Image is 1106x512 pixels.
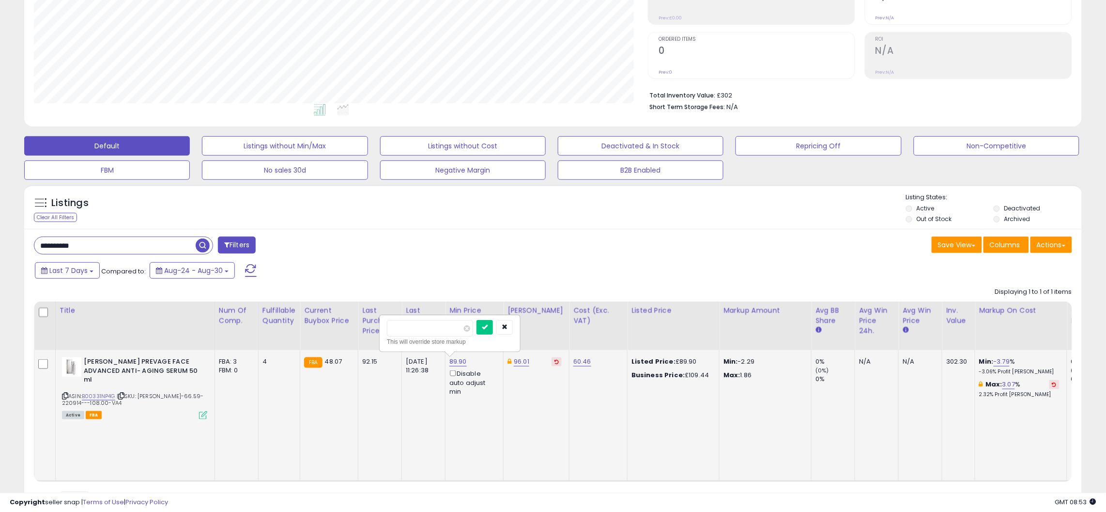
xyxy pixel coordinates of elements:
button: FBM [24,160,190,180]
div: N/A [903,357,935,366]
button: Aug-24 - Aug-30 [150,262,235,279]
div: Current Buybox Price [304,305,354,326]
div: % [979,357,1060,375]
label: Archived [1004,215,1030,223]
div: Last Purchase Date (GMT) [406,305,441,346]
div: [DATE] 11:26:38 [406,357,438,375]
div: [PERSON_NAME] [507,305,565,316]
b: [PERSON_NAME] PREVAGE FACE ADVANCED ANTI- AGING SERUM 50 ml [84,357,201,387]
span: Aug-24 - Aug-30 [164,266,223,275]
h2: 0 [659,45,855,58]
div: Num of Comp. [219,305,254,326]
small: Avg Win Price. [903,326,908,335]
span: Ordered Items [659,37,855,42]
button: Actions [1030,237,1072,253]
span: N/A [726,102,738,112]
p: -2.29 [723,357,804,366]
h5: Listings [51,196,89,210]
div: Fulfillable Quantity [262,305,296,326]
small: Prev: N/A [876,69,894,75]
div: Inv. value [946,305,971,326]
span: Last 7 Days [49,266,88,275]
a: 3.07 [1002,380,1015,389]
div: Title [60,305,211,316]
a: B00331NP4G [82,392,115,400]
div: Markup Amount [723,305,807,316]
div: % [979,380,1060,398]
div: Min Price [449,305,499,316]
div: Avg BB Share [815,305,851,326]
div: £89.90 [631,357,712,366]
div: 92.15 [362,357,394,366]
small: (0%) [815,367,829,374]
small: Prev: £0.00 [659,15,682,21]
b: Listed Price: [631,357,676,366]
p: -3.06% Profit [PERSON_NAME] [979,368,1060,375]
small: FBA [304,357,322,368]
button: Negative Margin [380,160,546,180]
a: 89.90 [449,357,467,367]
a: Privacy Policy [125,497,168,507]
div: 302.30 [946,357,968,366]
div: 4 [262,357,292,366]
strong: Min: [723,357,738,366]
p: 1.86 [723,371,804,380]
button: Repricing Off [736,136,901,156]
span: | SKU: [PERSON_NAME]-66.59-220914---108.00-VA4 [62,392,204,407]
span: FBA [86,411,102,419]
div: FBM: 0 [219,366,251,375]
button: Last 7 Days [35,262,100,279]
strong: Max: [723,370,740,380]
div: N/A [859,357,891,366]
p: Listing States: [906,193,1082,202]
a: -3.79 [994,357,1010,367]
button: No sales 30d [202,160,368,180]
div: Displaying 1 to 1 of 1 items [995,288,1072,297]
b: Total Inventory Value: [649,91,715,99]
strong: Copyright [10,497,45,507]
button: Columns [983,237,1029,253]
b: Max: [985,380,1002,389]
a: 96.01 [514,357,529,367]
b: Min: [979,357,994,366]
li: £302 [649,89,1065,100]
small: Prev: N/A [876,15,894,21]
a: 60.46 [573,357,591,367]
small: Avg BB Share. [815,326,821,335]
div: Markup on Cost [979,305,1063,316]
h2: N/A [876,45,1072,58]
span: Compared to: [101,267,146,276]
div: seller snap | | [10,498,168,507]
span: 2025-09-8 08:53 GMT [1055,497,1096,507]
b: Business Price: [631,370,685,380]
span: ROI [876,37,1072,42]
label: Out of Stock [917,215,952,223]
img: 4162dEI8-RL._SL40_.jpg [62,357,81,377]
button: Listings without Min/Max [202,136,368,156]
small: (0%) [1071,367,1085,374]
div: Avg Win Price 24h. [859,305,894,336]
div: Cost (Exc. VAT) [573,305,623,326]
button: Default [24,136,190,156]
div: ASIN: [62,357,207,418]
button: Non-Competitive [914,136,1079,156]
div: Listed Price [631,305,715,316]
button: Deactivated & In Stock [558,136,723,156]
div: Clear All Filters [34,213,77,222]
p: 2.32% Profit [PERSON_NAME] [979,391,1060,398]
button: B2B Enabled [558,160,723,180]
div: Avg Win Price [903,305,938,326]
a: Terms of Use [83,497,124,507]
div: 0% [815,375,855,384]
button: Save View [932,237,982,253]
span: 48.07 [325,357,342,366]
div: FBA: 3 [219,357,251,366]
small: Prev: 0 [659,69,672,75]
div: Last Purchase Price [362,305,398,336]
button: Listings without Cost [380,136,546,156]
label: Deactivated [1004,204,1041,212]
span: Columns [990,240,1020,250]
div: Disable auto adjust min [449,368,496,396]
div: 0% [815,357,855,366]
div: £109.44 [631,371,712,380]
